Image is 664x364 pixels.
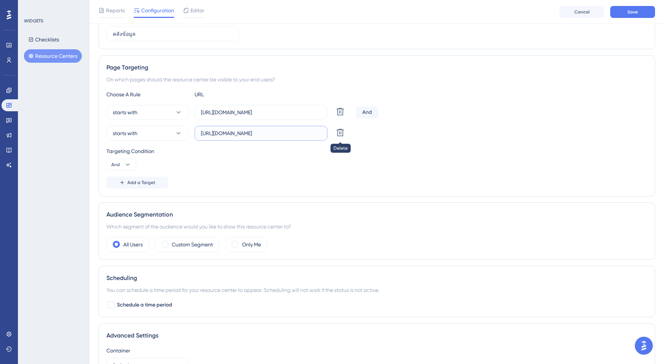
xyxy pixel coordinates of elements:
label: All Users [123,240,143,249]
button: Cancel [559,6,604,18]
button: Checklists [24,33,63,46]
div: Container [106,346,647,355]
div: Advanced Settings [106,331,647,340]
iframe: UserGuiding AI Assistant Launcher [633,335,655,357]
input: Type your Resource Center name [113,30,233,38]
input: yourwebsite.com/path [201,108,321,116]
button: starts with [106,105,189,120]
span: Save [627,9,638,15]
label: Only Me [242,240,261,249]
span: Schedule a time period [117,301,172,309]
button: And [106,159,136,171]
span: Reports [106,6,125,15]
div: WIDGETS [24,18,43,24]
div: You can schedule a time period for your resource center to appear. Scheduling will not work if th... [106,286,647,295]
div: And [356,106,378,118]
div: URL [195,90,277,99]
div: Which segment of the audience would you like to show this resource center to? [106,222,647,231]
button: Add a Target [106,177,168,189]
span: Configuration [141,6,174,15]
div: Page Targeting [106,63,647,72]
div: Choose A Rule [106,90,189,99]
div: Audience Segmentation [106,210,647,219]
span: And [111,162,120,168]
span: starts with [113,129,137,138]
button: starts with [106,126,189,141]
button: Resource Centers [24,49,82,63]
div: On which pages should the resource center be visible to your end users? [106,75,647,84]
button: Save [610,6,655,18]
div: Targeting Condition [106,147,647,156]
span: Add a Target [127,180,155,186]
span: Editor [190,6,204,15]
label: Custom Segment [172,240,213,249]
span: Cancel [574,9,590,15]
span: starts with [113,108,137,117]
div: Scheduling [106,274,647,283]
input: yourwebsite.com/path [201,129,321,137]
